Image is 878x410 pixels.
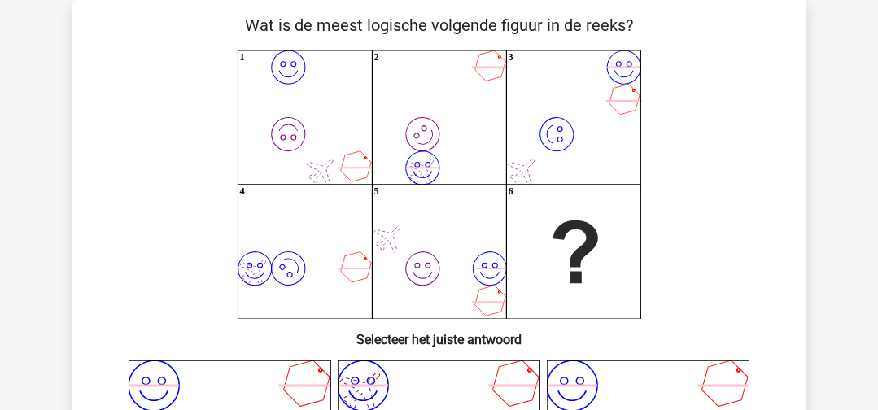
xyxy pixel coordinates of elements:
[239,186,244,198] text: 4
[98,13,780,37] p: Wat is de meest logische volgende figuur in de reeks?
[239,52,244,63] text: 1
[373,186,378,198] text: 5
[98,319,780,347] h6: Selecteer het juiste antwoord
[508,186,513,198] text: 6
[508,52,513,63] text: 3
[373,52,378,63] text: 2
